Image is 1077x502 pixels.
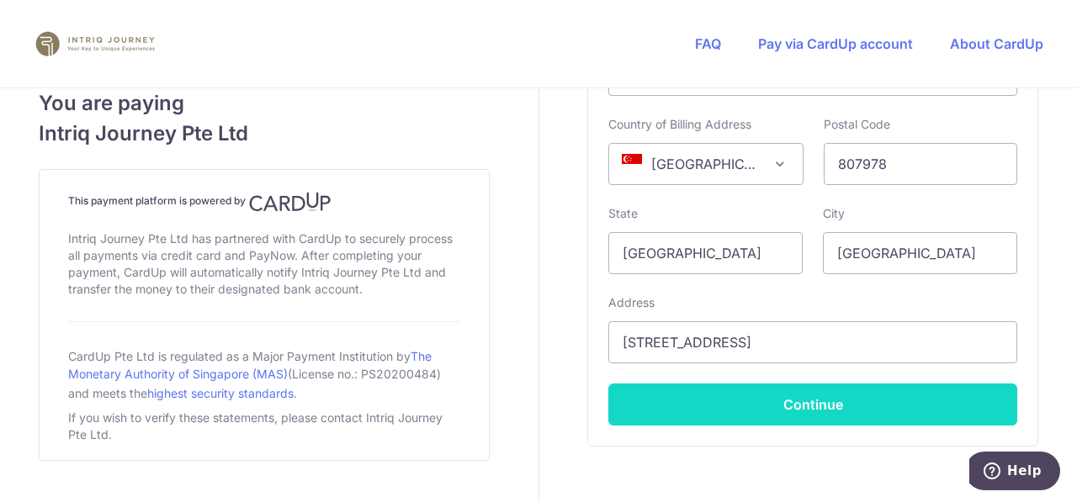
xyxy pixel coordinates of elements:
[824,116,890,133] label: Postal Code
[68,342,460,406] div: CardUp Pte Ltd is regulated as a Major Payment Institution by (License no.: PS20200484) and meets...
[147,386,294,400] a: highest security standards
[969,452,1060,494] iframe: Opens a widget where you can find more information
[68,406,460,447] div: If you wish to verify these statements, please contact Intriq Journey Pte Ltd.
[249,192,332,212] img: CardUp
[695,35,721,52] a: FAQ
[39,88,490,119] span: You are paying
[608,143,803,185] span: Singapore
[608,205,638,222] label: State
[68,227,460,301] div: Intriq Journey Pte Ltd has partnered with CardUp to securely process all payments via credit card...
[608,383,1017,425] button: Continue
[608,116,751,133] label: Country of Billing Address
[758,35,913,52] a: Pay via CardUp account
[608,294,655,311] label: Address
[609,144,802,184] span: Singapore
[68,192,460,212] h4: This payment platform is powered by
[39,119,490,149] span: Intriq Journey Pte Ltd
[824,143,1018,185] input: Example 123456
[950,35,1043,52] a: About CardUp
[823,205,845,222] label: City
